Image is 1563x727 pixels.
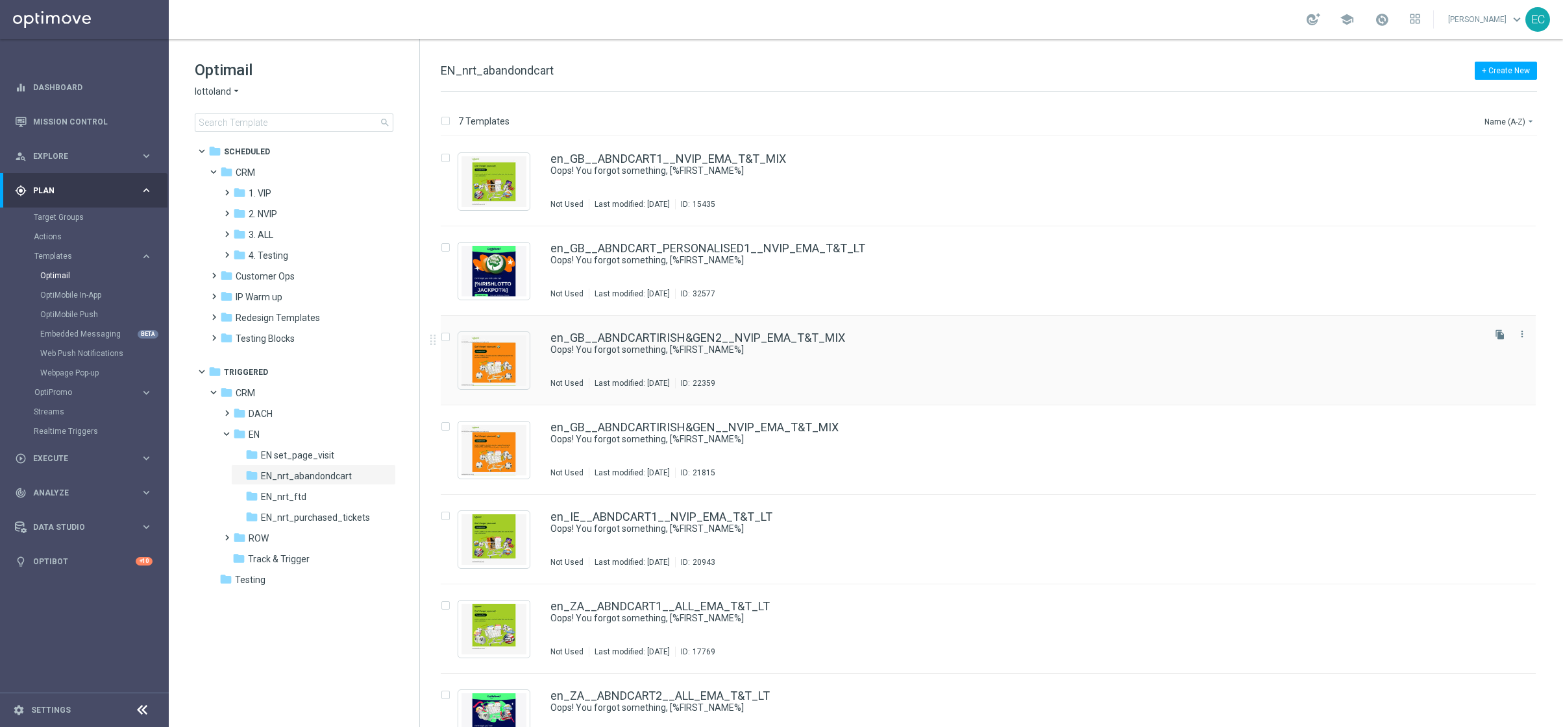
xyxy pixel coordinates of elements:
[236,387,255,399] span: CRM
[233,427,246,440] i: folder
[140,184,153,197] i: keyboard_arrow_right
[550,468,584,478] div: Not Used
[550,332,845,344] a: en_GB__ABNDCARTIRISH&GEN2__NVIP_EMA_T&T_MIX
[34,426,135,436] a: Realtime Triggers
[34,246,167,383] div: Templates
[550,601,770,612] a: en_ZA__ABNDCART1__ALL_EMA_T&T_LT
[428,226,1560,316] div: Press SPACE to select this row.
[34,387,153,398] button: OptiPromo keyboard_arrow_right
[195,86,241,98] button: lottoland arrow_drop_down
[34,422,167,441] div: Realtime Triggers
[15,70,153,104] div: Dashboard
[140,250,153,263] i: keyboard_arrow_right
[15,185,140,197] div: Plan
[236,333,295,344] span: Testing Blocks
[462,425,526,475] img: 21815.jpeg
[380,117,390,128] span: search
[462,335,526,386] img: 22359.jpeg
[33,70,153,104] a: Dashboard
[245,510,258,523] i: folder
[1447,10,1525,29] a: [PERSON_NAME]keyboard_arrow_down
[40,270,135,281] a: Optimail
[15,544,153,578] div: Optibot
[550,254,1451,267] a: Oops! You forgot something, [%FIRST_NAME%]
[462,156,526,207] img: 15435.jpeg
[15,521,140,533] div: Data Studio
[14,522,153,532] div: Data Studio keyboard_arrow_right
[220,290,233,303] i: folder
[589,647,675,657] div: Last modified: [DATE]
[140,486,153,499] i: keyboard_arrow_right
[15,185,27,197] i: gps_fixed
[40,368,135,378] a: Webpage Pop-up
[224,366,268,378] span: Triggered
[14,453,153,464] div: play_circle_outline Execute keyboard_arrow_right
[693,468,715,478] div: 21815
[233,248,246,261] i: folder
[236,270,295,282] span: Customer Ops
[40,329,135,339] a: Embedded Messaging
[224,146,270,158] span: Scheduled
[236,312,320,324] span: Redesign Templates
[220,311,233,324] i: folder
[550,344,1481,356] div: Oops! You forgot something, [%FIRST_NAME%]
[34,208,167,227] div: Target Groups
[249,408,273,420] span: DACH
[261,512,370,523] span: EN_nrt_purchased_tickets
[140,150,153,162] i: keyboard_arrow_right
[550,433,1481,446] div: Oops! You forgot something, [%FIRST_NAME%]
[462,604,526,654] img: 17769.jpeg
[33,152,140,160] span: Explore
[14,556,153,567] div: lightbulb Optibot +10
[34,252,140,260] div: Templates
[248,553,310,565] span: Track & Trigger
[33,455,140,462] span: Execute
[245,448,258,461] i: folder
[589,289,675,299] div: Last modified: [DATE]
[14,488,153,498] button: track_changes Analyze keyboard_arrow_right
[693,557,715,567] div: 20943
[1492,326,1508,343] button: file_copy
[34,383,167,402] div: OptiPromo
[550,523,1451,535] a: Oops! You forgot something, [%FIRST_NAME%]
[15,453,140,464] div: Execute
[675,557,715,567] div: ID:
[40,363,167,383] div: Webpage Pop-up
[1475,62,1537,80] button: + Create New
[195,113,393,132] input: Search Template
[34,251,153,261] button: Templates keyboard_arrow_right
[40,309,135,320] a: OptiMobile Push
[550,612,1481,625] div: Oops! You forgot something, [%FIRST_NAME%]
[14,82,153,93] button: equalizer Dashboard
[233,228,246,241] i: folder
[14,117,153,127] button: Mission Control
[33,187,140,195] span: Plan
[550,289,584,299] div: Not Used
[249,208,277,220] span: 2. NVIP
[233,407,246,420] i: folder
[675,378,715,388] div: ID:
[208,145,221,158] i: folder
[550,243,865,254] a: en_GB__ABNDCART_PERSONALISED1__NVIP_EMA_T&T_LT
[233,207,246,220] i: folder
[220,331,233,344] i: folder
[219,573,232,586] i: folder
[235,574,265,586] span: Testing
[550,344,1451,356] a: Oops! You forgot something, [%FIRST_NAME%]
[15,150,140,162] div: Explore
[231,86,241,98] i: arrow_drop_down
[675,647,715,657] div: ID:
[14,185,153,196] button: gps_fixed Plan keyboard_arrow_right
[589,199,675,209] div: Last modified: [DATE]
[550,523,1481,535] div: Oops! You forgot something, [%FIRST_NAME%]
[249,229,273,241] span: 3. ALL
[675,289,715,299] div: ID:
[550,153,786,165] a: en_GB__ABNDCART1__NVIP_EMA_T&T_MIX
[34,232,135,242] a: Actions
[249,532,269,544] span: ROW
[1516,326,1529,342] button: more_vert
[34,402,167,422] div: Streams
[195,60,393,80] h1: Optimail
